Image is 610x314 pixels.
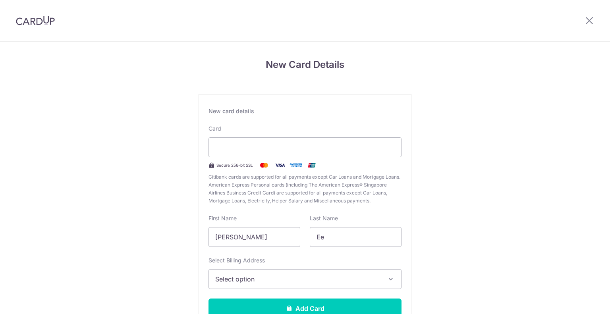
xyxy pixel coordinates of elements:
span: Secure 256-bit SSL [216,162,253,168]
img: Mastercard [256,160,272,170]
span: Select option [215,274,380,284]
label: Select Billing Address [208,256,265,264]
input: Cardholder First Name [208,227,300,247]
span: Citibank cards are supported for all payments except Car Loans and Mortgage Loans. American Expre... [208,173,402,205]
h4: New Card Details [199,58,411,72]
label: Last Name [310,214,338,222]
img: .alt.amex [288,160,304,170]
button: Select option [208,269,402,289]
label: First Name [208,214,237,222]
iframe: Opens a widget where you can find more information [559,290,602,310]
iframe: Secure card payment input frame [215,143,395,152]
input: Cardholder Last Name [310,227,402,247]
label: Card [208,125,221,133]
img: CardUp [16,16,55,25]
div: New card details [208,107,402,115]
img: .alt.unionpay [304,160,320,170]
img: Visa [272,160,288,170]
